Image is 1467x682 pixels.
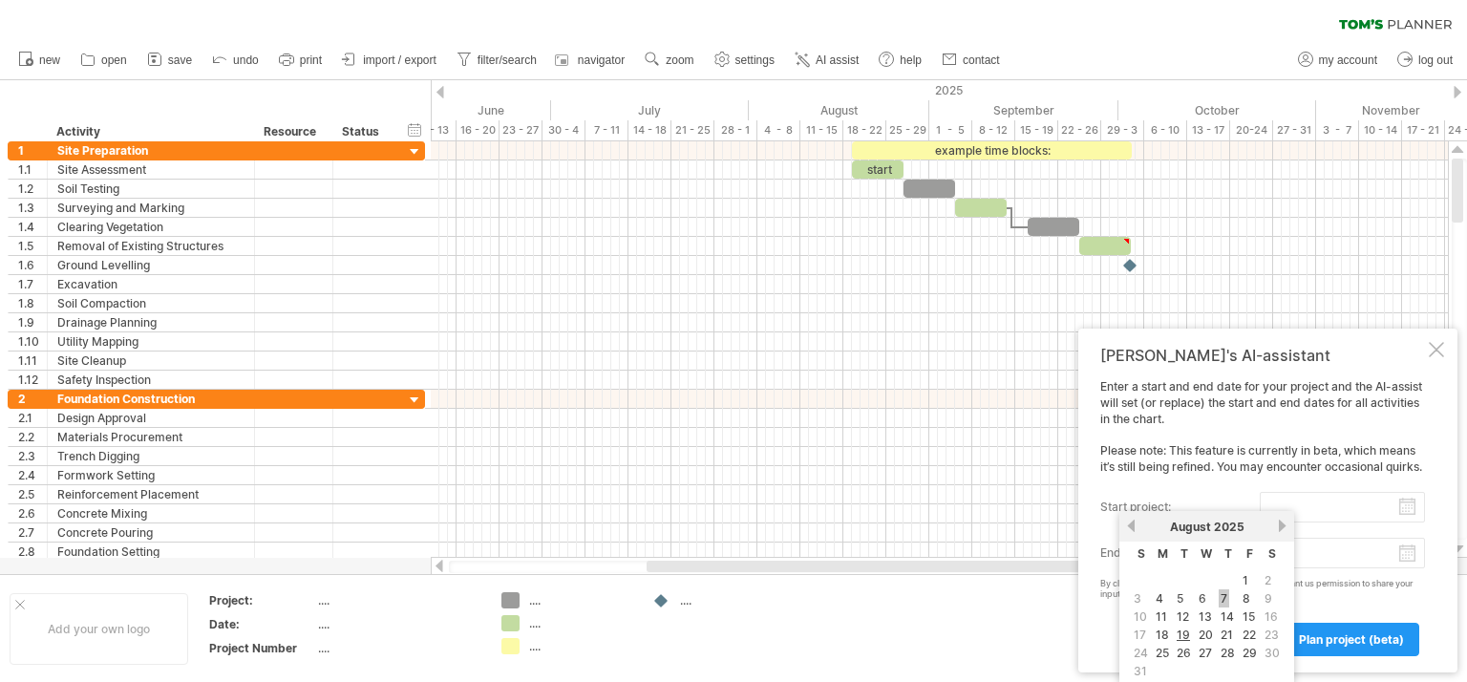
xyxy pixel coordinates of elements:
[75,48,133,73] a: open
[18,409,47,427] div: 2.1
[529,615,633,631] div: ....
[1144,120,1187,140] div: 6 - 10
[1241,607,1257,626] a: 15
[963,53,1000,67] span: contact
[666,53,693,67] span: zoom
[1262,590,1283,607] td: this is a weekend day
[1154,626,1171,644] a: 18
[10,593,188,665] div: Add your own logo
[18,294,47,312] div: 1.8
[1118,100,1316,120] div: October 2025
[1175,607,1191,626] a: 12
[1100,346,1425,365] div: [PERSON_NAME]'s AI-assistant
[209,616,314,632] div: Date:
[1224,546,1232,561] span: Thursday
[300,53,322,67] span: print
[529,638,633,654] div: ....
[929,100,1118,120] div: September 2025
[1132,626,1148,644] span: 17
[1219,626,1235,644] a: 21
[18,275,47,293] div: 1.7
[1197,626,1215,644] a: 20
[757,120,800,140] div: 4 - 8
[264,122,322,141] div: Resource
[790,48,864,73] a: AI assist
[1137,546,1145,561] span: Sunday
[1418,53,1453,67] span: log out
[18,180,47,198] div: 1.2
[18,485,47,503] div: 2.5
[1230,120,1273,140] div: 20-24
[628,120,671,140] div: 14 - 18
[1275,519,1289,533] a: next
[18,237,47,255] div: 1.5
[18,199,47,217] div: 1.3
[57,275,244,293] div: Excavation
[542,120,585,140] div: 30 - 4
[1154,589,1165,607] a: 4
[1241,589,1252,607] a: 8
[57,313,244,331] div: Drainage Planning
[57,371,244,389] div: Safety Inspection
[18,543,47,561] div: 2.8
[551,100,749,120] div: July 2025
[57,447,244,465] div: Trench Digging
[1246,546,1253,561] span: Friday
[680,592,784,608] div: ....
[1197,589,1208,607] a: 6
[1263,644,1282,662] span: 30
[929,120,972,140] div: 1 - 5
[1187,120,1230,140] div: 13 - 17
[142,48,198,73] a: save
[18,256,47,274] div: 1.6
[578,53,625,67] span: navigator
[318,616,478,632] div: ....
[874,48,927,73] a: help
[414,120,457,140] div: 9 - 13
[1359,120,1402,140] div: 10 - 14
[57,199,244,217] div: Surveying and Marking
[1299,632,1404,647] span: plan project (beta)
[1170,520,1211,534] span: August
[57,256,244,274] div: Ground Levelling
[1175,626,1192,644] a: 19
[18,428,47,446] div: 2.2
[56,122,244,141] div: Activity
[57,523,244,542] div: Concrete Pouring
[1131,590,1151,607] td: this is a weekend day
[371,100,551,120] div: June 2025
[800,120,843,140] div: 11 - 15
[585,120,628,140] div: 7 - 11
[1284,623,1419,656] a: plan project (beta)
[735,53,775,67] span: settings
[18,313,47,331] div: 1.9
[274,48,328,73] a: print
[57,428,244,446] div: Materials Procurement
[1219,644,1237,662] a: 28
[1293,48,1383,73] a: my account
[1241,644,1259,662] a: 29
[1262,608,1283,625] td: this is a weekend day
[318,640,478,656] div: ....
[1219,589,1229,607] a: 7
[843,120,886,140] div: 18 - 22
[1154,607,1169,626] a: 11
[1316,120,1359,140] div: 3 - 7
[1131,627,1151,643] td: this is a weekend day
[1132,589,1143,607] span: 3
[714,120,757,140] div: 28 - 1
[57,332,244,351] div: Utility Mapping
[18,466,47,484] div: 2.4
[1262,645,1283,661] td: this is a weekend day
[640,48,699,73] a: zoom
[57,180,244,198] div: Soil Testing
[1241,571,1250,589] a: 1
[1214,520,1244,534] span: 2025
[57,390,244,408] div: Foundation Construction
[1197,607,1214,626] a: 13
[1393,48,1458,73] a: log out
[1180,546,1188,561] span: Tuesday
[1263,626,1281,644] span: 23
[57,352,244,370] div: Site Cleanup
[1132,644,1150,662] span: 24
